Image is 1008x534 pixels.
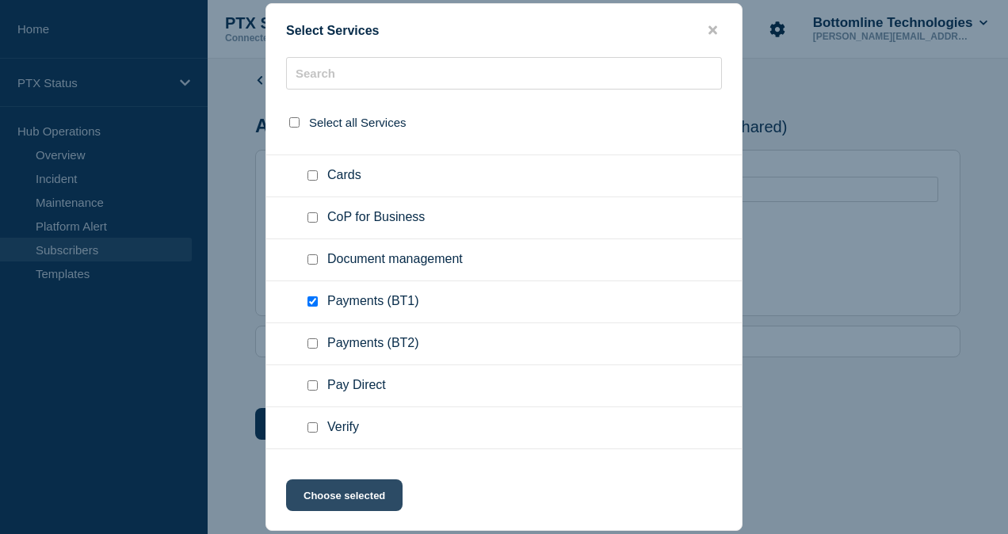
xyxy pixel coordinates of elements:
input: Verify checkbox [307,422,318,433]
span: Payments (BT2) [327,336,419,352]
input: Search [286,57,722,90]
button: Choose selected [286,479,403,511]
input: Payments (BT1) checkbox [307,296,318,307]
input: CoP for Business checkbox [307,212,318,223]
input: Document management checkbox [307,254,318,265]
button: close button [704,23,722,38]
input: Cards checkbox [307,170,318,181]
span: Document management [327,252,463,268]
span: Select all Services [309,116,407,129]
input: select all checkbox [289,117,300,128]
input: Pay Direct checkbox [307,380,318,391]
span: Cards [327,168,361,184]
span: Payments (BT1) [327,294,419,310]
input: Payments (BT2) checkbox [307,338,318,349]
div: Select Services [266,23,742,38]
span: Verify [327,420,359,436]
span: Pay Direct [327,378,386,394]
span: CoP for Business [327,210,425,226]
